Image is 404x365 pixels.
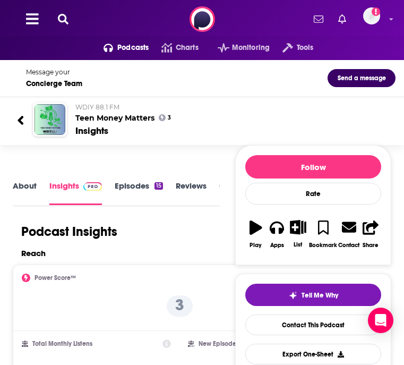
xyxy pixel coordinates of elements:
div: Share [363,242,379,249]
a: Reviews [176,181,207,205]
a: Show notifications dropdown [334,10,350,28]
span: Charts [176,40,199,55]
h2: New Episode Listens [199,340,257,347]
a: InsightsPodchaser Pro [49,181,102,205]
a: Contact This Podcast [245,315,381,335]
img: Teen Money Matters [35,104,65,135]
h1: Podcast Insights [21,224,117,240]
svg: Add a profile image [372,7,380,16]
a: Charts [149,39,198,56]
img: User Profile [363,7,380,24]
img: Podchaser Pro [83,182,102,191]
div: Message your [26,68,82,76]
div: 15 [154,182,163,190]
div: Apps [270,242,284,249]
button: Bookmark [308,213,338,255]
h2: Total Monthly Listens [32,340,92,347]
span: Monitoring [232,40,270,55]
div: Contact [338,241,359,249]
button: tell me why sparkleTell Me Why [245,284,381,306]
div: Bookmark [309,242,337,249]
button: open menu [91,39,149,56]
button: Play [245,213,267,255]
div: Concierge Team [26,79,82,88]
img: tell me why sparkle [289,291,297,300]
a: Episodes15 [115,181,163,205]
h2: Teen Money Matters [75,103,387,123]
span: WDIY 88.1 FM [75,103,119,111]
button: Export One-Sheet [245,344,381,364]
button: Share [360,213,381,255]
button: open menu [270,39,313,56]
button: Follow [245,155,381,179]
button: List [288,213,309,254]
a: About [13,181,37,205]
h2: Power Score™ [35,274,76,282]
div: Insights [75,125,108,137]
div: Play [250,242,262,249]
span: Podcasts [117,40,149,55]
button: open menu [205,39,270,56]
button: Send a message [328,69,396,87]
p: 3 [167,295,193,317]
div: Open Intercom Messenger [368,308,393,333]
a: Logged in as amoscac10 [363,7,386,31]
div: List [294,241,302,248]
img: Podchaser - Follow, Share and Rate Podcasts [190,6,215,32]
span: Tools [297,40,314,55]
h2: Reach [21,248,46,258]
a: Credits [219,181,247,205]
div: Rate [245,183,381,205]
span: Tell Me Why [302,291,338,300]
span: Logged in as amoscac10 [363,7,380,24]
a: Show notifications dropdown [310,10,328,28]
span: 3 [168,116,171,120]
a: Contact [338,213,360,255]
button: Apps [267,213,288,255]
